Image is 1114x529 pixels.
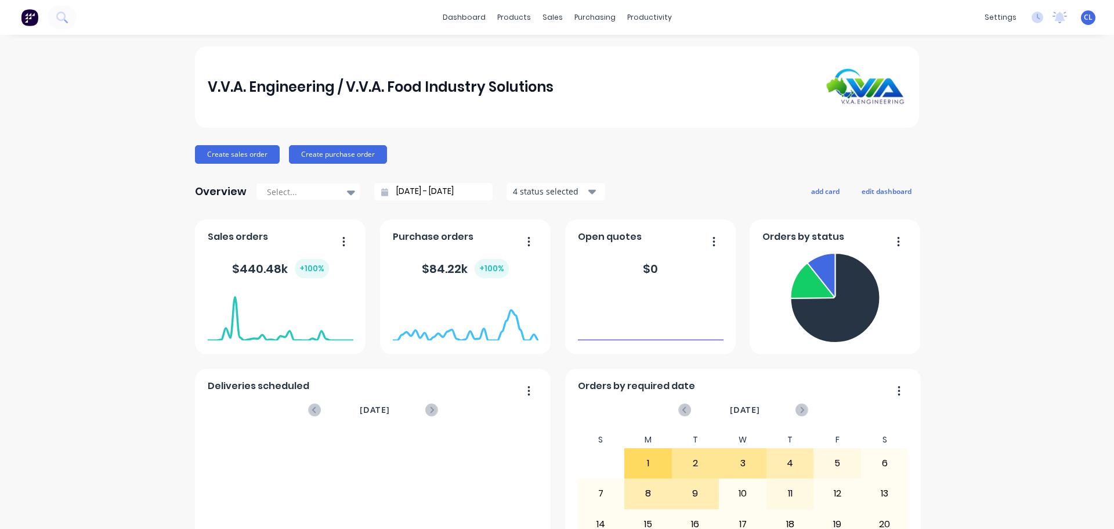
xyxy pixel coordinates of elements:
[625,449,671,478] div: 1
[814,479,860,508] div: 12
[719,431,766,448] div: W
[672,479,719,508] div: 9
[569,9,621,26] div: purchasing
[208,75,554,99] div: V.V.A. Engineering / V.V.A. Food Industry Solutions
[730,404,760,416] span: [DATE]
[577,431,625,448] div: S
[208,230,268,244] span: Sales orders
[719,449,766,478] div: 3
[672,431,719,448] div: T
[491,9,537,26] div: products
[360,404,390,416] span: [DATE]
[1075,490,1102,517] iframe: Intercom live chat
[643,260,658,278] div: $ 0
[624,431,672,448] div: M
[513,185,586,197] div: 4 status selected
[289,145,387,164] button: Create purchase order
[979,9,1022,26] div: settings
[625,479,671,508] div: 8
[719,479,766,508] div: 10
[195,180,247,203] div: Overview
[393,230,473,244] span: Purchase orders
[195,145,280,164] button: Create sales order
[422,259,509,278] div: $ 84.22k
[208,379,309,393] span: Deliveries scheduled
[804,183,847,199] button: add card
[232,259,329,278] div: $ 440.48k
[861,431,909,448] div: S
[762,230,844,244] span: Orders by status
[295,259,329,278] div: + 100 %
[814,449,860,478] div: 5
[767,449,813,478] div: 4
[537,9,569,26] div: sales
[862,449,908,478] div: 6
[21,9,38,26] img: Factory
[813,431,861,448] div: F
[766,431,814,448] div: T
[862,479,908,508] div: 13
[621,9,678,26] div: productivity
[437,9,491,26] a: dashboard
[475,259,509,278] div: + 100 %
[578,479,624,508] div: 7
[767,479,813,508] div: 11
[507,183,605,200] button: 4 status selected
[578,230,642,244] span: Open quotes
[1084,12,1093,23] span: CL
[672,449,719,478] div: 2
[854,183,919,199] button: edit dashboard
[825,69,906,105] img: V.V.A. Engineering / V.V.A. Food Industry Solutions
